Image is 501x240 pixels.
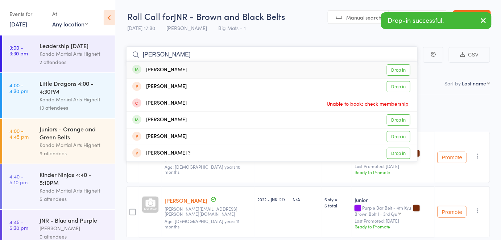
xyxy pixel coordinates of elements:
a: 4:00 -4:45 pmJuniors - Orange and Green BeltsKando Martial Arts Highett9 attendees [2,119,115,164]
span: 6 style [324,196,349,202]
small: Mary.ashamalla@live.com [165,152,252,162]
div: 13 attendees [40,104,109,112]
div: Leadership [DATE] [40,42,109,50]
div: [PERSON_NAME] ? [132,149,191,157]
button: Promote [438,152,467,163]
div: Drop-in successful. [381,12,492,29]
div: Juniors - Orange and Green Belts [40,125,109,141]
button: CSV [449,47,490,63]
span: [PERSON_NAME] [166,24,207,31]
small: Mary.ashamalla@live.com [165,206,252,217]
a: [DATE] [9,20,27,28]
a: Exit roll call [453,10,491,25]
span: Unable to book: check membership [325,98,410,109]
time: 4:00 - 4:30 pm [9,82,28,94]
span: [DATE] 17:30 [127,24,155,31]
time: 4:45 - 5:30 pm [9,219,28,231]
a: Drop in [387,131,410,142]
a: 4:40 -5:10 pmKinder Ninjas 4:40 - 5:10PMKando Martial Arts Highett5 attendees [2,164,115,209]
small: Last Promoted: [DATE] [355,218,432,223]
div: [PERSON_NAME] [132,99,187,108]
a: 4:00 -4:30 pmLittle Dragons 4:00 - 4:30PMKando Martial Arts Highett13 attendees [2,73,115,118]
a: Drop in [387,64,410,76]
small: Last Promoted: [DATE] [355,164,432,169]
div: Ready to Promote [355,169,432,175]
span: JNR - Brown and Black Belts [174,10,285,22]
span: Age: [DEMOGRAPHIC_DATA] years 11 months [165,218,239,229]
div: Any location [52,20,88,28]
a: [PERSON_NAME] [165,197,207,204]
div: N/A [293,196,319,202]
div: Kando Martial Arts Highett [40,141,109,149]
div: Kinder Ninjas 4:40 - 5:10PM [40,170,109,186]
div: 9 attendees [40,149,109,157]
div: Little Dragons 4:00 - 4:30PM [40,79,109,95]
span: Roll Call for [127,10,174,22]
div: [PERSON_NAME] [132,116,187,124]
span: Manual search [346,14,381,21]
div: Ready to Promote [355,223,432,230]
input: Search by name [126,46,418,63]
div: [PERSON_NAME] [132,83,187,91]
a: Drop in [387,114,410,126]
a: Drop in [387,148,410,159]
div: Kando Martial Arts Highett [40,95,109,104]
div: Events for [9,8,45,20]
a: 3:00 -3:30 pmLeadership [DATE]Kando Martial Arts Highett2 attendees [2,35,115,72]
div: Purple Bar Belt - 4th Kyu [355,205,432,216]
div: At [52,8,88,20]
div: Last name [462,80,486,87]
button: Promote [438,206,467,218]
span: Big Mats - 1 [218,24,246,31]
time: 3:00 - 3:30 pm [9,45,28,56]
div: Junior [355,196,432,203]
div: [PERSON_NAME] [132,66,187,74]
a: Drop in [387,81,410,92]
span: Age: [DEMOGRAPHIC_DATA] years 10 months [165,164,240,175]
span: 6 total [324,202,349,209]
div: 5 attendees [40,195,109,203]
div: Brown Belt I - 3rd Kyu [355,211,398,216]
div: 2 attendees [40,58,109,66]
div: Kando Martial Arts Highett [40,50,109,58]
time: 4:00 - 4:45 pm [9,128,29,139]
time: 4:40 - 5:10 pm [9,173,28,185]
div: [PERSON_NAME] [132,132,187,141]
label: Sort by [444,80,461,87]
div: JNR - Blue and Purple [40,216,109,224]
div: Kando Martial Arts Highett [40,186,109,195]
div: [PERSON_NAME] [40,224,109,232]
div: 2022 - JNR DD [257,196,287,202]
